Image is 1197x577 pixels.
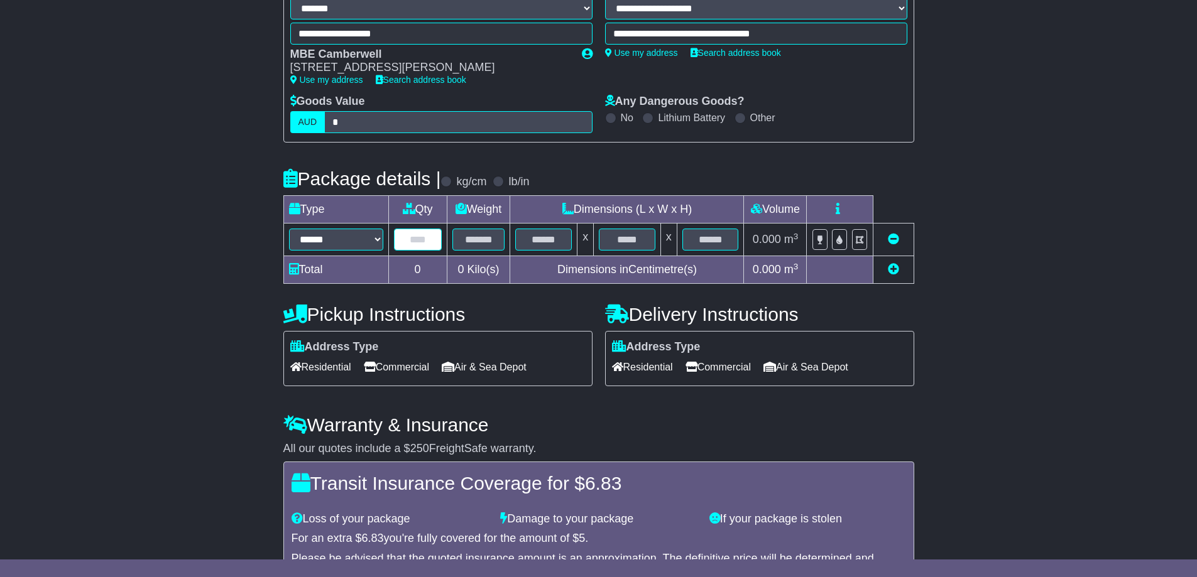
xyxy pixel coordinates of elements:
[283,304,593,325] h4: Pickup Instructions
[364,357,429,377] span: Commercial
[686,357,751,377] span: Commercial
[494,512,703,526] div: Damage to your package
[605,304,914,325] h4: Delivery Instructions
[703,512,912,526] div: If your package is stolen
[691,48,781,58] a: Search address book
[660,224,677,256] td: x
[283,196,388,224] td: Type
[794,262,799,271] sup: 3
[612,340,701,354] label: Address Type
[292,473,906,493] h4: Transit Insurance Coverage for $
[410,442,429,455] span: 250
[290,95,365,109] label: Goods Value
[579,532,585,544] span: 5
[763,357,848,377] span: Air & Sea Depot
[283,168,441,189] h4: Package details |
[510,196,744,224] td: Dimensions (L x W x H)
[888,233,899,245] a: Remove this item
[605,48,678,58] a: Use my address
[750,112,775,124] label: Other
[612,357,673,377] span: Residential
[292,532,906,546] div: For an extra $ you're fully covered for the amount of $ .
[585,473,621,493] span: 6.83
[784,263,799,276] span: m
[753,233,781,245] span: 0.000
[605,95,745,109] label: Any Dangerous Goods?
[388,196,447,224] td: Qty
[744,196,807,224] td: Volume
[362,532,384,544] span: 6.83
[442,357,527,377] span: Air & Sea Depot
[388,256,447,284] td: 0
[290,75,363,85] a: Use my address
[283,256,388,284] td: Total
[285,512,495,526] div: Loss of your package
[290,111,325,133] label: AUD
[290,357,351,377] span: Residential
[290,340,379,354] label: Address Type
[577,224,594,256] td: x
[658,112,725,124] label: Lithium Battery
[283,414,914,435] h4: Warranty & Insurance
[510,256,744,284] td: Dimensions in Centimetre(s)
[508,175,529,189] label: lb/in
[753,263,781,276] span: 0.000
[457,263,464,276] span: 0
[784,233,799,245] span: m
[447,196,510,224] td: Weight
[290,48,569,62] div: MBE Camberwell
[794,232,799,241] sup: 3
[283,442,914,456] div: All our quotes include a $ FreightSafe warranty.
[621,112,633,124] label: No
[447,256,510,284] td: Kilo(s)
[888,263,899,276] a: Add new item
[456,175,486,189] label: kg/cm
[290,61,569,75] div: [STREET_ADDRESS][PERSON_NAME]
[376,75,466,85] a: Search address book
